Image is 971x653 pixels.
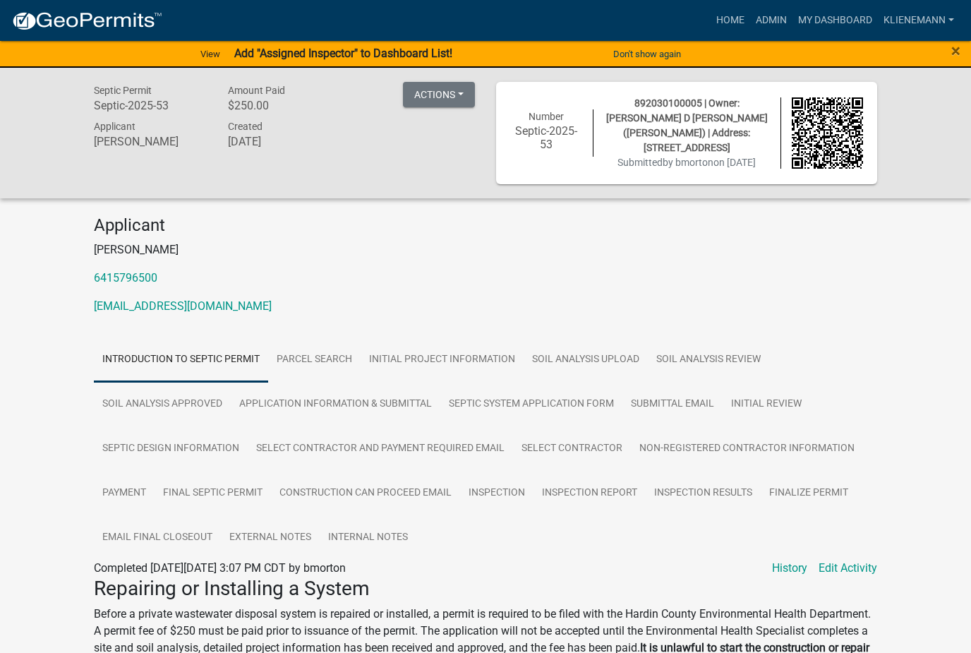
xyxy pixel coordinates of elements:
[663,157,713,168] span: by bmorton
[195,42,226,66] a: View
[94,121,135,132] span: Applicant
[94,299,272,313] a: [EMAIL_ADDRESS][DOMAIN_NAME]
[94,135,207,148] h6: [PERSON_NAME]
[94,561,346,575] span: Completed [DATE][DATE] 3:07 PM CDT by bmorton
[646,471,761,516] a: Inspection Results
[631,426,863,472] a: Non-Registered Contractor Information
[320,515,416,561] a: Internal Notes
[94,337,268,383] a: Introduction to Septic Permit
[792,97,864,169] img: QR code
[617,157,756,168] span: Submitted on [DATE]
[94,271,157,284] a: 6415796500
[608,42,687,66] button: Don't show again
[529,111,564,122] span: Number
[510,124,582,151] h6: Septic-2025-53
[750,7,792,34] a: Admin
[711,7,750,34] a: Home
[94,577,877,601] h3: ​Repairing or Installing a System
[228,99,341,112] h6: $250.00
[94,382,231,427] a: Soil Analysis Approved
[94,471,155,516] a: Payment
[761,471,857,516] a: Finalize Permit
[723,382,810,427] a: Initial Review
[819,560,877,577] a: Edit Activity
[94,85,152,96] span: Septic Permit
[606,97,768,153] span: 892030100005 | Owner: [PERSON_NAME] D [PERSON_NAME] ([PERSON_NAME]) | Address: [STREET_ADDRESS]
[228,135,341,148] h6: [DATE]
[533,471,646,516] a: Inspection Report
[248,426,513,472] a: Select Contractor and Payment Required Email
[951,42,960,59] button: Close
[878,7,960,34] a: klienemann
[155,471,271,516] a: Final Septic Permit
[361,337,524,383] a: Initial Project Information
[268,337,361,383] a: Parcel search
[271,471,460,516] a: Construction Can Proceed Email
[622,382,723,427] a: Submittal Email
[94,241,877,258] p: [PERSON_NAME]
[524,337,648,383] a: Soil Analysis Upload
[94,215,877,236] h4: Applicant
[234,47,452,60] strong: Add "Assigned Inspector" to Dashboard List!
[94,426,248,472] a: Septic Design Information
[440,382,622,427] a: Septic System Application Form
[94,515,221,561] a: Email Final Closeout
[951,41,960,61] span: ×
[228,121,263,132] span: Created
[513,426,631,472] a: Select Contractor
[772,560,807,577] a: History
[221,515,320,561] a: External Notes
[228,85,285,96] span: Amount Paid
[460,471,533,516] a: Inspection
[403,82,475,107] button: Actions
[792,7,878,34] a: My Dashboard
[94,99,207,112] h6: Septic-2025-53
[648,337,769,383] a: Soil Analysis Review
[231,382,440,427] a: Application Information & Submittal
